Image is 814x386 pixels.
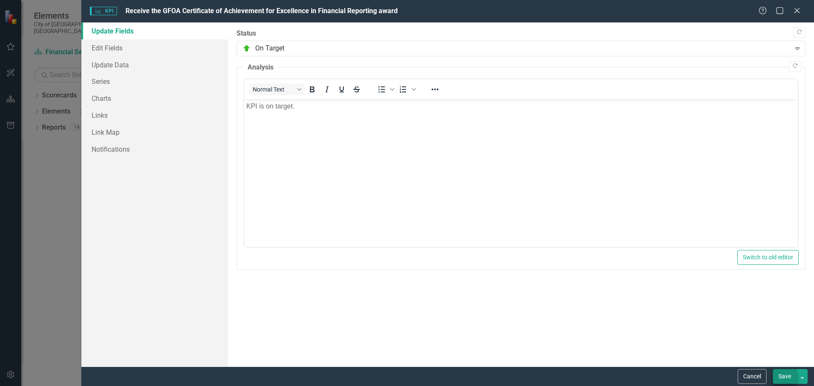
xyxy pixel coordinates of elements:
button: Cancel [738,369,767,384]
a: Update Fields [81,22,228,39]
label: Status [237,29,806,39]
legend: Analysis [243,63,278,72]
span: Normal Text [253,86,294,93]
div: Bullet list [374,83,396,95]
button: Block Normal Text [249,83,304,95]
a: Update Data [81,56,228,73]
span: Receive the GFOA Certificate of Achievement for Excellence in Financial Reporting award [125,7,398,15]
a: Links [81,107,228,124]
button: Bold [305,83,319,95]
iframe: Rich Text Area [244,99,798,247]
div: Numbered list [396,83,417,95]
button: Save [773,369,797,384]
a: Notifications [81,141,228,158]
a: Edit Fields [81,39,228,56]
button: Switch to old editor [737,250,799,265]
a: Link Map [81,124,228,141]
button: Reveal or hide additional toolbar items [428,83,442,95]
a: Series [81,73,228,90]
button: Italic [320,83,334,95]
button: Underline [335,83,349,95]
a: Charts [81,90,228,107]
span: KPI [90,7,117,15]
button: Strikethrough [349,83,364,95]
